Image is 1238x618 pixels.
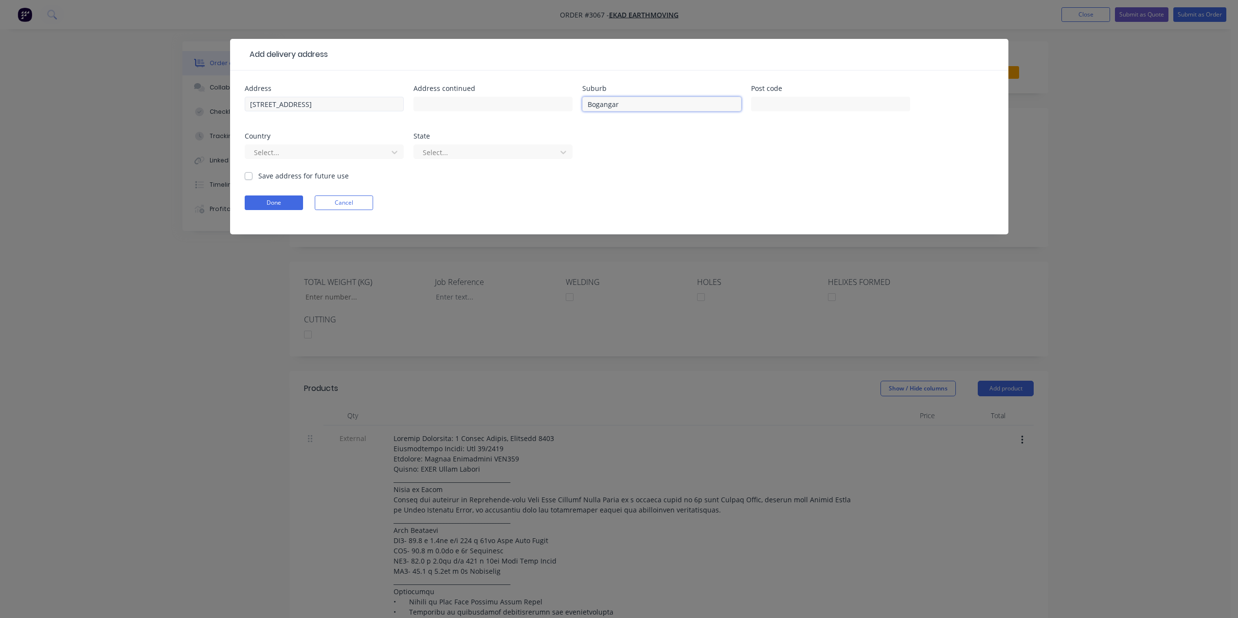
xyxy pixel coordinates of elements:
[582,85,741,92] div: Suburb
[245,195,303,210] button: Done
[245,133,404,140] div: Country
[413,133,573,140] div: State
[258,171,349,181] label: Save address for future use
[245,49,328,60] div: Add delivery address
[245,85,404,92] div: Address
[751,85,910,92] div: Post code
[315,195,373,210] button: Cancel
[413,85,573,92] div: Address continued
